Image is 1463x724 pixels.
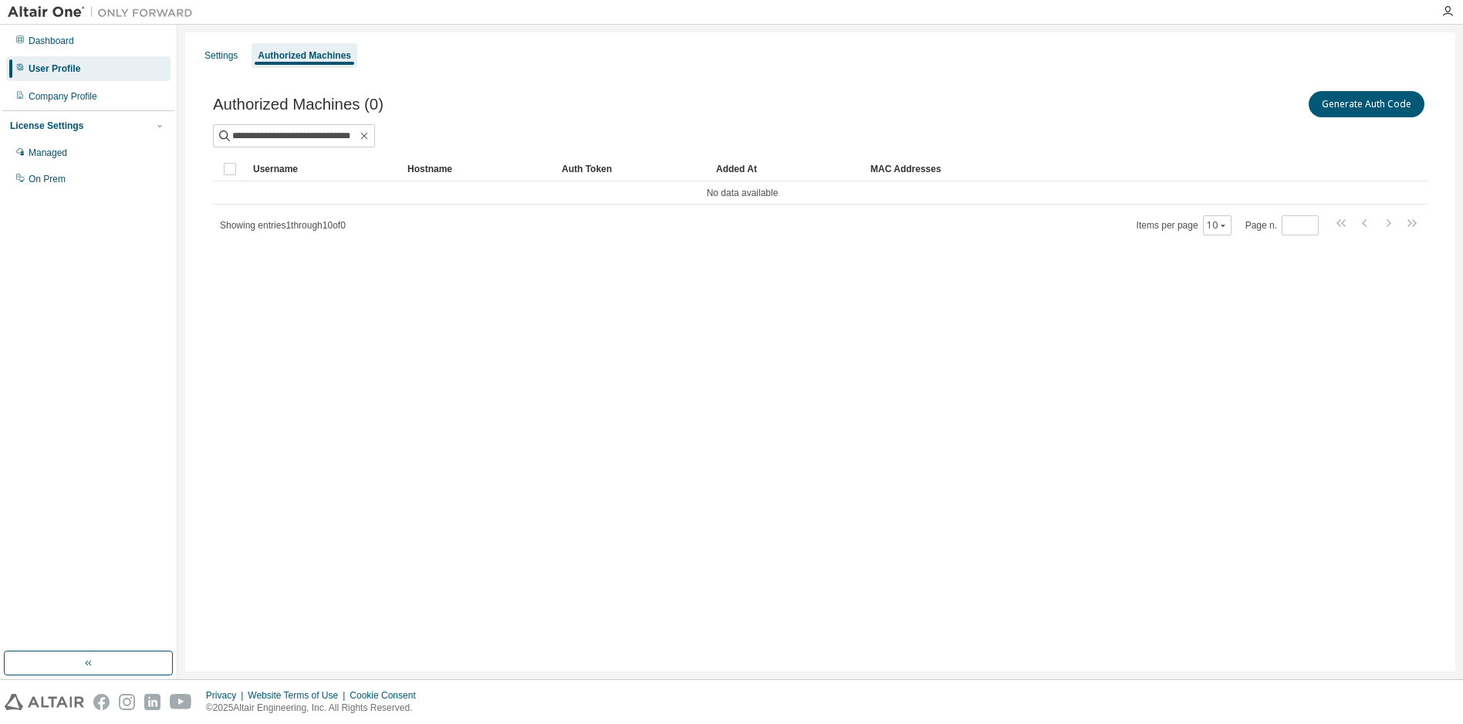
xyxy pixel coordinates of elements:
div: Website Terms of Use [248,689,350,702]
div: Settings [204,49,238,62]
img: linkedin.svg [144,694,160,710]
div: User Profile [29,63,80,75]
img: altair_logo.svg [5,694,84,710]
span: Showing entries 1 through 10 of 0 [220,220,346,231]
span: Items per page [1137,215,1232,235]
div: Added At [716,157,858,181]
button: Generate Auth Code [1309,91,1424,117]
img: facebook.svg [93,694,110,710]
div: Authorized Machines [258,49,351,62]
div: Auth Token [562,157,704,181]
button: 10 [1207,219,1228,232]
img: Altair One [8,5,201,20]
span: Page n. [1245,215,1319,235]
img: instagram.svg [119,694,135,710]
div: Cookie Consent [350,689,424,702]
span: Authorized Machines (0) [213,96,383,113]
div: Username [253,157,395,181]
div: Hostname [407,157,549,181]
div: Privacy [206,689,248,702]
div: License Settings [10,120,83,132]
div: On Prem [29,173,66,185]
td: No data available [213,181,1272,205]
div: Company Profile [29,90,97,103]
div: Managed [29,147,67,159]
p: © 2025 Altair Engineering, Inc. All Rights Reserved. [206,702,425,715]
img: youtube.svg [170,694,192,710]
div: Dashboard [29,35,74,47]
div: MAC Addresses [870,157,1265,181]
